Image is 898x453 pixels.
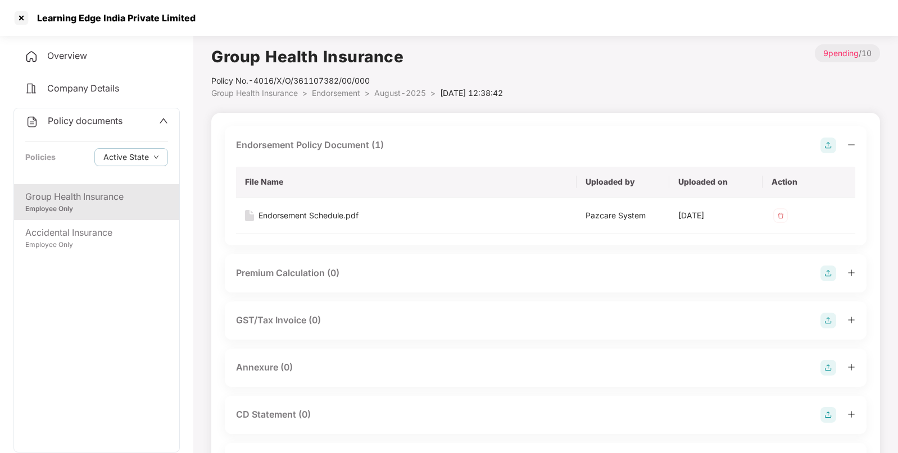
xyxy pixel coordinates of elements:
span: plus [847,269,855,277]
span: > [365,88,370,98]
span: August-2025 [374,88,426,98]
div: GST/Tax Invoice (0) [236,313,321,327]
span: Company Details [47,83,119,94]
img: svg+xml;base64,PHN2ZyB4bWxucz0iaHR0cDovL3d3dy53My5vcmcvMjAwMC9zdmciIHdpZHRoPSIyNCIgaGVpZ2h0PSIyNC... [25,82,38,95]
span: Active State [103,151,149,163]
th: Action [763,167,855,198]
img: svg+xml;base64,PHN2ZyB4bWxucz0iaHR0cDovL3d3dy53My5vcmcvMjAwMC9zdmciIHdpZHRoPSIxNiIgaGVpZ2h0PSIyMC... [245,210,254,221]
span: Endorsement [312,88,360,98]
span: plus [847,316,855,324]
div: Annexure (0) [236,360,293,374]
img: svg+xml;base64,PHN2ZyB4bWxucz0iaHR0cDovL3d3dy53My5vcmcvMjAwMC9zdmciIHdpZHRoPSIyOCIgaGVpZ2h0PSIyOC... [820,266,836,281]
div: Learning Edge India Private Limited [30,12,196,24]
img: svg+xml;base64,PHN2ZyB4bWxucz0iaHR0cDovL3d3dy53My5vcmcvMjAwMC9zdmciIHdpZHRoPSIzMiIgaGVpZ2h0PSIzMi... [772,207,790,225]
th: File Name [236,167,577,198]
div: Group Health Insurance [25,190,168,204]
p: / 10 [815,44,880,62]
div: Pazcare System [586,209,660,222]
span: up [159,116,168,125]
th: Uploaded on [669,167,762,198]
div: [DATE] [678,209,753,222]
span: Group Health Insurance [211,88,298,98]
div: Policies [25,151,56,163]
img: svg+xml;base64,PHN2ZyB4bWxucz0iaHR0cDovL3d3dy53My5vcmcvMjAwMC9zdmciIHdpZHRoPSIyNCIgaGVpZ2h0PSIyNC... [25,50,38,63]
img: svg+xml;base64,PHN2ZyB4bWxucz0iaHR0cDovL3d3dy53My5vcmcvMjAwMC9zdmciIHdpZHRoPSIyNCIgaGVpZ2h0PSIyNC... [25,115,39,129]
span: 9 pending [823,48,859,58]
div: Accidental Insurance [25,226,168,240]
span: Overview [47,50,87,61]
img: svg+xml;base64,PHN2ZyB4bWxucz0iaHR0cDovL3d3dy53My5vcmcvMjAwMC9zdmciIHdpZHRoPSIyOCIgaGVpZ2h0PSIyOC... [820,313,836,328]
div: Endorsement Schedule.pdf [258,209,359,222]
img: svg+xml;base64,PHN2ZyB4bWxucz0iaHR0cDovL3d3dy53My5vcmcvMjAwMC9zdmciIHdpZHRoPSIyOCIgaGVpZ2h0PSIyOC... [820,407,836,423]
img: svg+xml;base64,PHN2ZyB4bWxucz0iaHR0cDovL3d3dy53My5vcmcvMjAwMC9zdmciIHdpZHRoPSIyOCIgaGVpZ2h0PSIyOC... [820,360,836,376]
span: > [302,88,307,98]
div: CD Statement (0) [236,408,311,422]
span: Policy documents [48,115,123,126]
div: Endorsement Policy Document (1) [236,138,384,152]
img: svg+xml;base64,PHN2ZyB4bWxucz0iaHR0cDovL3d3dy53My5vcmcvMjAwMC9zdmciIHdpZHRoPSIyOCIgaGVpZ2h0PSIyOC... [820,138,836,153]
span: [DATE] 12:38:42 [440,88,503,98]
h1: Group Health Insurance [211,44,503,69]
div: Employee Only [25,240,168,250]
div: Employee Only [25,204,168,214]
th: Uploaded by [577,167,669,198]
span: > [430,88,436,98]
button: Active Statedown [94,148,168,166]
div: Premium Calculation (0) [236,266,339,280]
span: plus [847,410,855,418]
span: minus [847,141,855,149]
div: Policy No.- 4016/X/O/361107382/00/000 [211,75,503,87]
span: plus [847,363,855,371]
span: down [153,154,159,161]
